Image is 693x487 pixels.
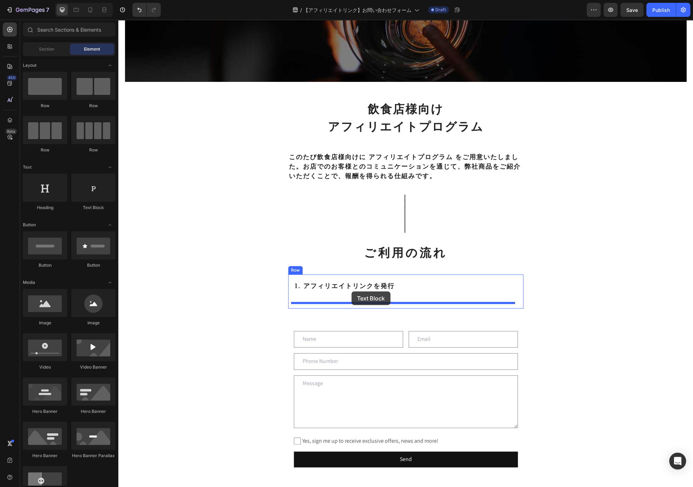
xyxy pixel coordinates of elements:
[104,162,115,173] span: Toggle open
[39,46,54,52] span: Section
[669,453,686,469] div: Open Intercom Messenger
[23,408,67,415] div: Hero Banner
[71,364,115,370] div: Video Banner
[23,279,35,286] span: Media
[71,147,115,153] div: Row
[23,262,67,268] div: Button
[23,320,67,326] div: Image
[71,262,115,268] div: Button
[23,204,67,211] div: Heading
[626,7,638,13] span: Save
[5,129,17,134] div: Beta
[23,62,37,69] span: Layout
[23,147,67,153] div: Row
[620,3,643,17] button: Save
[300,6,302,14] span: /
[23,164,32,170] span: Text
[23,453,67,459] div: Hero Banner
[23,103,67,109] div: Row
[435,7,446,13] span: Draft
[23,364,67,370] div: Video
[652,6,670,14] div: Publish
[104,277,115,288] span: Toggle open
[23,222,36,228] span: Button
[303,6,411,14] span: 【アフィリエイトリンク】お問い合わせフォーム
[71,408,115,415] div: Hero Banner
[71,453,115,459] div: Hero Banner Parallax
[23,22,115,37] input: Search Sections & Elements
[7,75,17,80] div: 450
[646,3,676,17] button: Publish
[46,6,49,14] p: 7
[118,20,693,487] iframe: Design area
[3,3,52,17] button: 7
[104,60,115,71] span: Toggle open
[132,3,161,17] div: Undo/Redo
[71,103,115,109] div: Row
[84,46,100,52] span: Element
[104,219,115,230] span: Toggle open
[71,204,115,211] div: Text Block
[71,320,115,326] div: Image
